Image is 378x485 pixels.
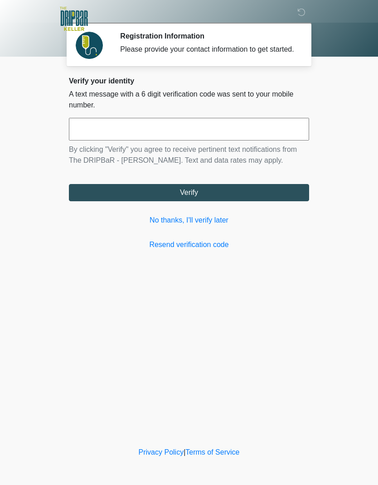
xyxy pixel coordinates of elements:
p: By clicking "Verify" you agree to receive pertinent text notifications from The DRIPBaR - [PERSON... [69,144,309,166]
p: A text message with a 6 digit verification code was sent to your mobile number. [69,89,309,111]
a: Privacy Policy [139,448,184,456]
a: Resend verification code [69,239,309,250]
button: Verify [69,184,309,201]
a: No thanks, I'll verify later [69,215,309,226]
h2: Verify your identity [69,77,309,85]
div: Please provide your contact information to get started. [120,44,296,55]
a: Terms of Service [185,448,239,456]
img: Agent Avatar [76,32,103,59]
a: | [184,448,185,456]
img: The DRIPBaR - Keller Logo [60,7,88,31]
